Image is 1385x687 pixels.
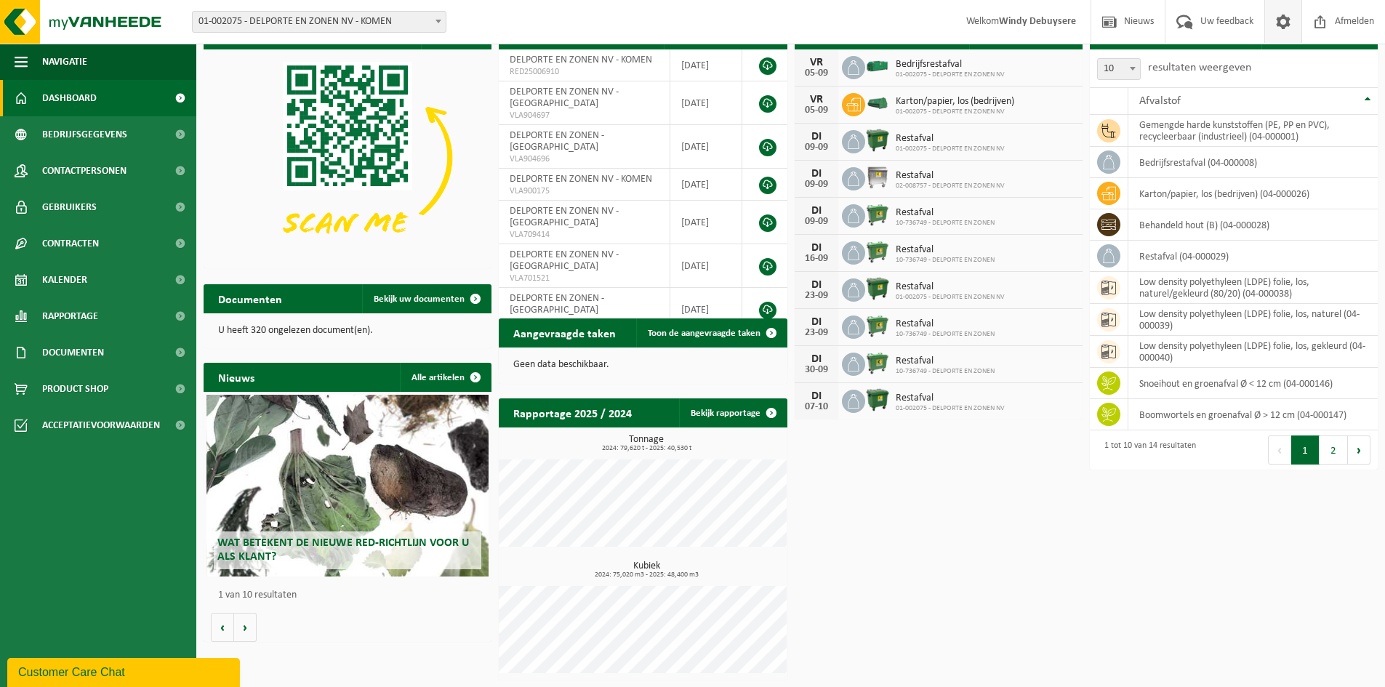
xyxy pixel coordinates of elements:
span: 01-002075 - DELPORTE EN ZONEN NV [896,404,1005,413]
div: 23-09 [802,291,831,301]
div: 16-09 [802,254,831,264]
span: VLA900175 [510,185,658,197]
div: DI [802,390,831,402]
td: [DATE] [670,49,743,81]
img: WB-0660-HPE-GN-01 [865,202,890,227]
p: 1 van 10 resultaten [218,590,484,600]
td: [DATE] [670,125,743,169]
button: 2 [1320,435,1348,465]
td: boomwortels en groenafval Ø > 12 cm (04-000147) [1128,399,1378,430]
span: Contracten [42,225,99,262]
td: bedrijfsrestafval (04-000008) [1128,147,1378,178]
span: Karton/papier, los (bedrijven) [896,96,1014,108]
td: restafval (04-000029) [1128,241,1378,272]
td: [DATE] [670,201,743,244]
div: DI [802,279,831,291]
a: Bekijk rapportage [679,398,786,427]
div: DI [802,168,831,180]
div: DI [802,131,831,142]
span: Rapportage [42,298,98,334]
span: Restafval [896,318,995,330]
span: 01-002075 - DELPORTE EN ZONEN NV - KOMEN [193,12,446,32]
p: Geen data beschikbaar. [513,360,772,370]
div: 09-09 [802,217,831,227]
img: WB-1100-HPE-GN-01 [865,387,890,412]
td: low density polyethyleen (LDPE) folie, los, naturel (04-000039) [1128,304,1378,336]
td: behandeld hout (B) (04-000028) [1128,209,1378,241]
span: 01-002075 - DELPORTE EN ZONEN NV [896,108,1014,116]
img: WB-1100-GAL-GY-02 [865,165,890,190]
td: [DATE] [670,244,743,288]
span: 02-008757 - DELPORTE EN ZONEN NV [896,182,1005,190]
span: 01-002075 - DELPORTE EN ZONEN NV [896,71,1005,79]
span: Acceptatievoorwaarden [42,407,160,443]
iframe: chat widget [7,655,243,687]
span: Restafval [896,207,995,219]
span: 01-002075 - DELPORTE EN ZONEN NV - KOMEN [192,11,446,33]
td: low density polyethyleen (LDPE) folie, los, naturel/gekleurd (80/20) (04-000038) [1128,272,1378,304]
td: low density polyethyleen (LDPE) folie, los, gekleurd (04-000040) [1128,336,1378,368]
img: WB-0660-HPE-GN-01 [865,313,890,338]
span: DELPORTE EN ZONEN - [GEOGRAPHIC_DATA] [510,293,604,316]
span: Restafval [896,393,1005,404]
div: 1 tot 10 van 14 resultaten [1097,434,1196,466]
div: 09-09 [802,180,831,190]
div: DI [802,205,831,217]
td: [DATE] [670,288,743,332]
span: Restafval [896,244,995,256]
span: 10 [1098,59,1140,79]
td: snoeihout en groenafval Ø < 12 cm (04-000146) [1128,368,1378,399]
p: U heeft 320 ongelezen document(en). [218,326,477,336]
div: 09-09 [802,142,831,153]
div: 23-09 [802,328,831,338]
img: WB-0660-HPE-GN-01 [865,350,890,375]
button: 1 [1291,435,1320,465]
span: Afvalstof [1139,95,1181,107]
a: Bekijk uw documenten [362,284,490,313]
span: Restafval [896,355,995,367]
div: VR [802,94,831,105]
span: VLA709414 [510,229,658,241]
span: 01-002075 - DELPORTE EN ZONEN NV [896,293,1005,302]
span: Restafval [896,133,1005,145]
span: 10 [1097,58,1141,80]
span: Documenten [42,334,104,371]
td: [DATE] [670,169,743,201]
span: 10-736749 - DELPORTE EN ZONEN [896,367,995,376]
span: 10-736749 - DELPORTE EN ZONEN [896,219,995,228]
span: Contactpersonen [42,153,127,189]
span: DELPORTE EN ZONEN NV - [GEOGRAPHIC_DATA] [510,249,619,272]
div: 05-09 [802,105,831,116]
td: gemengde harde kunststoffen (PE, PP en PVC), recycleerbaar (industrieel) (04-000001) [1128,115,1378,147]
div: DI [802,242,831,254]
span: Kalender [42,262,87,298]
td: karton/papier, los (bedrijven) (04-000026) [1128,178,1378,209]
span: Wat betekent de nieuwe RED-richtlijn voor u als klant? [217,537,469,563]
img: Download de VHEPlus App [204,49,491,265]
img: HK-XK-22-GN-00 [865,97,890,110]
span: Restafval [896,170,1005,182]
span: DELPORTE EN ZONEN NV - [GEOGRAPHIC_DATA] [510,206,619,228]
span: DELPORTE EN ZONEN NV - KOMEN [510,55,652,65]
button: Volgende [234,613,257,642]
div: 07-10 [802,402,831,412]
img: WB-1100-HPE-GN-01 [865,128,890,153]
span: Navigatie [42,44,87,80]
strong: Windy Debuysere [999,16,1076,27]
img: WB-1100-HPE-GN-01 [865,276,890,301]
span: VLA904697 [510,110,658,121]
button: Previous [1268,435,1291,465]
div: 05-09 [802,68,831,79]
span: RED25006910 [510,66,658,78]
span: DELPORTE EN ZONEN - [GEOGRAPHIC_DATA] [510,130,604,153]
div: VR [802,57,831,68]
span: DELPORTE EN ZONEN NV - [GEOGRAPHIC_DATA] [510,87,619,109]
span: Bedrijfsgegevens [42,116,127,153]
h3: Kubiek [506,561,787,579]
div: DI [802,353,831,365]
span: 2024: 79,620 t - 2025: 40,530 t [506,445,787,452]
h2: Nieuws [204,363,269,391]
label: resultaten weergeven [1148,62,1251,73]
img: WB-0660-HPE-GN-01 [865,239,890,264]
a: Toon de aangevraagde taken [636,318,786,347]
